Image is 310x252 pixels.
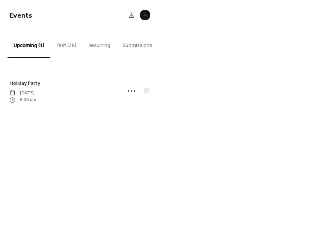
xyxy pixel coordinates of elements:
[116,30,158,57] button: Submissions
[9,8,32,23] span: Events
[82,30,116,57] button: Recurring
[9,80,40,88] span: Holiday Party
[50,30,82,57] button: Past (28)
[9,90,36,97] span: [DATE]
[9,79,40,88] a: Holiday Party
[9,97,36,103] span: 6:00 pm
[8,30,50,58] button: Upcoming (1)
